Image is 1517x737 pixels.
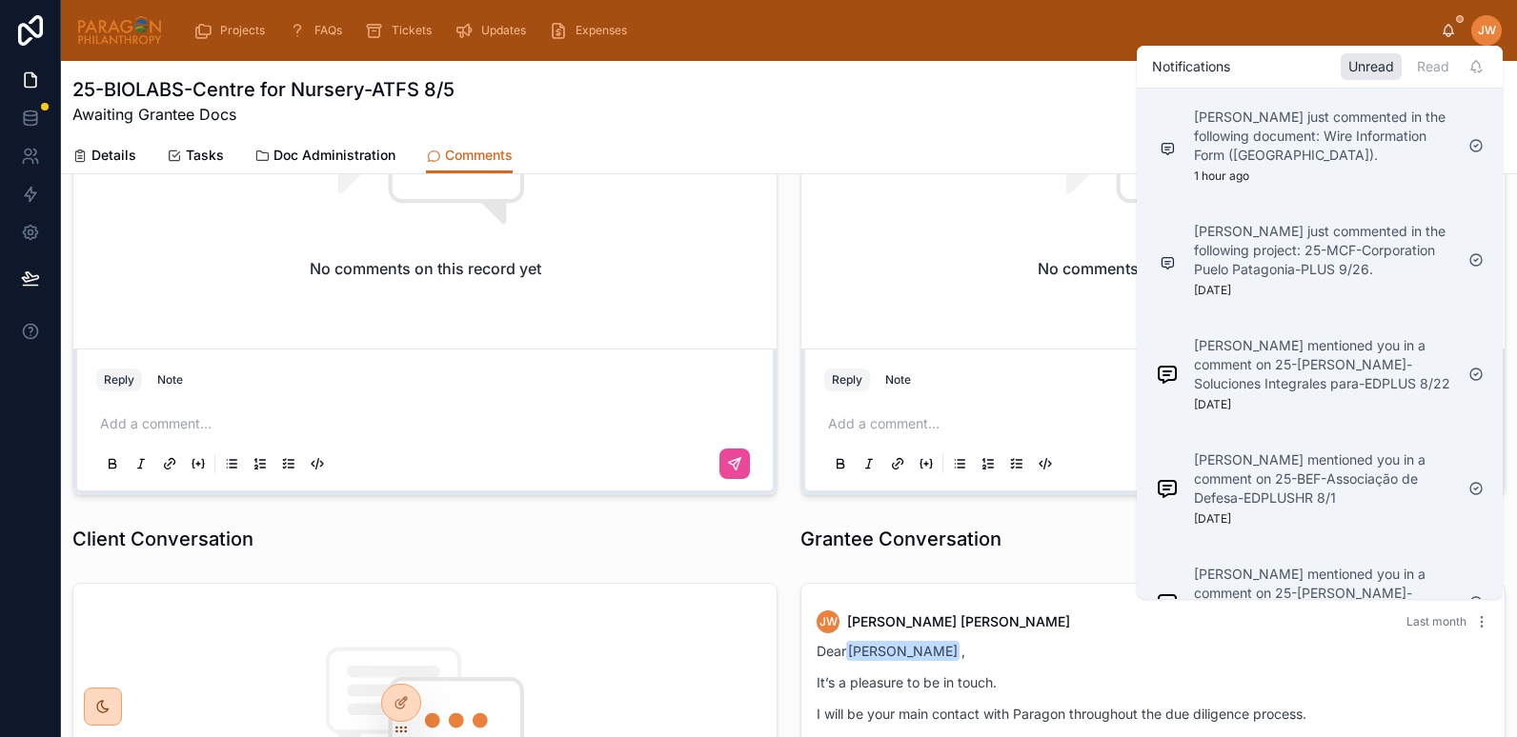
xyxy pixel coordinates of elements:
[885,372,911,388] div: Note
[543,13,640,48] a: Expenses
[1194,397,1231,412] p: [DATE]
[1194,511,1231,527] p: [DATE]
[1194,283,1231,298] p: [DATE]
[72,138,136,176] a: Details
[186,146,224,165] span: Tasks
[878,368,919,391] button: Note
[1194,169,1249,184] p: 1 hour ago
[72,76,455,103] h1: 25-BIOLABS-Centre for Nursery-ATFS 8/5
[1406,614,1466,628] span: Last month
[150,368,191,391] button: Note
[1341,53,1402,80] div: Unread
[819,614,838,629] span: JW
[310,257,541,280] h2: No comments on this record yet
[1194,108,1453,165] p: [PERSON_NAME] just commented in the following document: Wire Information Form ([GEOGRAPHIC_DATA]).
[392,23,432,38] span: Tickets
[1194,336,1453,393] p: [PERSON_NAME] mentioned you in a comment on 25-[PERSON_NAME]-Soluciones Integrales para-EDPLUS 8/22
[1156,363,1179,386] img: Notification icon
[1478,23,1496,38] span: JW
[846,641,960,661] span: [PERSON_NAME]
[96,368,142,391] button: Reply
[1194,450,1453,508] p: [PERSON_NAME] mentioned you in a comment on 25-BEF-Associação de Defesa-EDPLUSHR 8/1
[445,146,513,165] span: Comments
[72,526,253,552] h1: Client Conversation
[167,138,224,176] a: Tasks
[314,23,342,38] span: FAQs
[188,13,278,48] a: Projects
[481,23,526,38] span: Updates
[847,612,1070,631] span: [PERSON_NAME] [PERSON_NAME]
[157,372,183,388] div: Note
[824,368,870,391] button: Reply
[1194,222,1453,279] p: [PERSON_NAME] just commented in the following project: 25-MCF-Corporation Puelo Patagonia-PLUS 9/26.
[576,23,627,38] span: Expenses
[273,146,395,165] span: Doc Administration
[91,146,136,165] span: Details
[817,641,1489,661] p: Dear ,
[817,672,1489,692] p: It’s a pleasure to be in touch.
[1194,565,1453,622] p: [PERSON_NAME] mentioned you in a comment on 25-[PERSON_NAME]-Soluciones Integrales para-EDPLUS 8/22
[426,138,513,174] a: Comments
[1409,53,1457,80] div: Read
[178,10,1441,51] div: scrollable content
[1156,591,1179,614] img: Notification icon
[1038,257,1269,280] h2: No comments on this record yet
[254,138,395,176] a: Doc Administration
[72,103,455,126] span: Awaiting Grantee Docs
[282,13,355,48] a: FAQs
[449,13,539,48] a: Updates
[817,704,1489,724] p: I will be your main contact with Paragon throughout the due diligence process.
[800,526,1001,552] h1: Grantee Conversation
[76,15,163,46] img: App logo
[1156,477,1179,500] img: Notification icon
[359,13,445,48] a: Tickets
[220,23,265,38] span: Projects
[1152,57,1230,76] h1: Notifications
